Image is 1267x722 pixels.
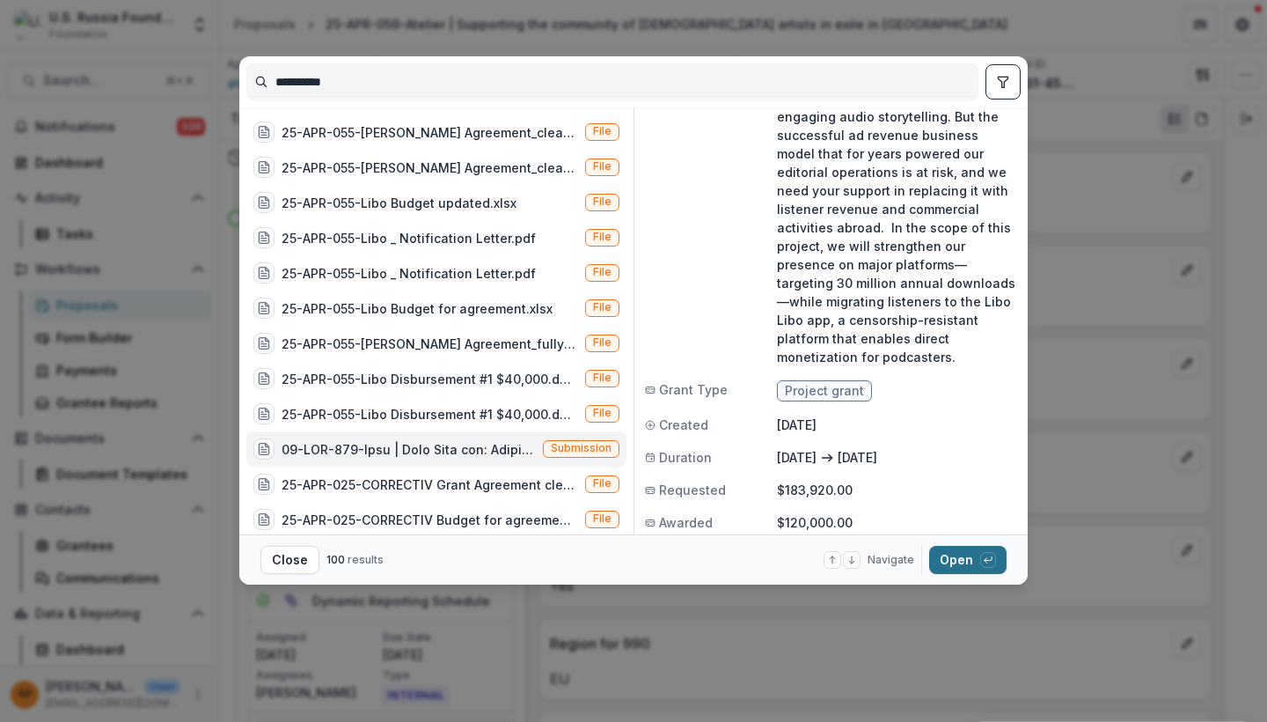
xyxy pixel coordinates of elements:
span: 100 [326,553,345,566]
div: 25-APR-055-[PERSON_NAME] Agreement_fully executed.pdf [282,335,578,353]
div: 25-APR-025-CORRECTIV Budget for agreement.xlsx [282,511,578,529]
span: Submission [551,442,612,454]
div: 09-LOR-879-Ipsu | Dolo Sita con: Adipiscin Elitsedd Eiusmod tem Incididuntutla (Et Dolore, magnaa... [282,440,536,459]
p: [DATE] [838,448,877,467]
span: Navigate [868,552,914,568]
p: $183,920.00 [777,481,1017,499]
span: Project grant [785,384,864,399]
span: File [593,336,612,349]
span: Awarded [659,513,713,532]
div: 25-APR-055-[PERSON_NAME] Agreement_clean copy.pdf [282,123,578,142]
button: Open [929,546,1007,574]
span: File [593,407,612,419]
span: File [593,231,612,243]
span: File [593,160,612,173]
span: File [593,125,612,137]
span: Grant Type [659,380,728,399]
div: 25-APR-025-CORRECTIV Grant Agreement clean copy.docx [282,475,578,494]
div: 25-APR-055-Libo _ Notification Letter.pdf [282,229,536,247]
span: File [593,512,612,525]
span: Duration [659,448,712,467]
p: [DATE] [777,448,817,467]
span: Requested [659,481,726,499]
span: File [593,266,612,278]
div: 25-APR-055-Libo _ Notification Letter.pdf [282,264,536,283]
span: File [593,477,612,490]
span: File [593,301,612,313]
span: File [593,372,612,384]
span: File [593,195,612,208]
div: 25-APR-055-Libo Disbursement #1 $40,000.docx [282,405,578,424]
button: Close [260,546,319,574]
p: $120,000.00 [777,513,1017,532]
div: 25-APR-055-Libo Budget updated.xlsx [282,194,516,212]
p: [DATE] [777,416,1017,434]
button: toggle filters [985,64,1021,99]
span: Created [659,416,708,434]
div: 25-APR-055-Libo Disbursement #1 $40,000.docx [282,370,578,388]
div: 25-APR-055-Libo Budget for agreement.xlsx [282,299,553,318]
div: 25-APR-055-[PERSON_NAME] Agreement_clean copy.docx [282,158,578,177]
span: results [348,553,384,566]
